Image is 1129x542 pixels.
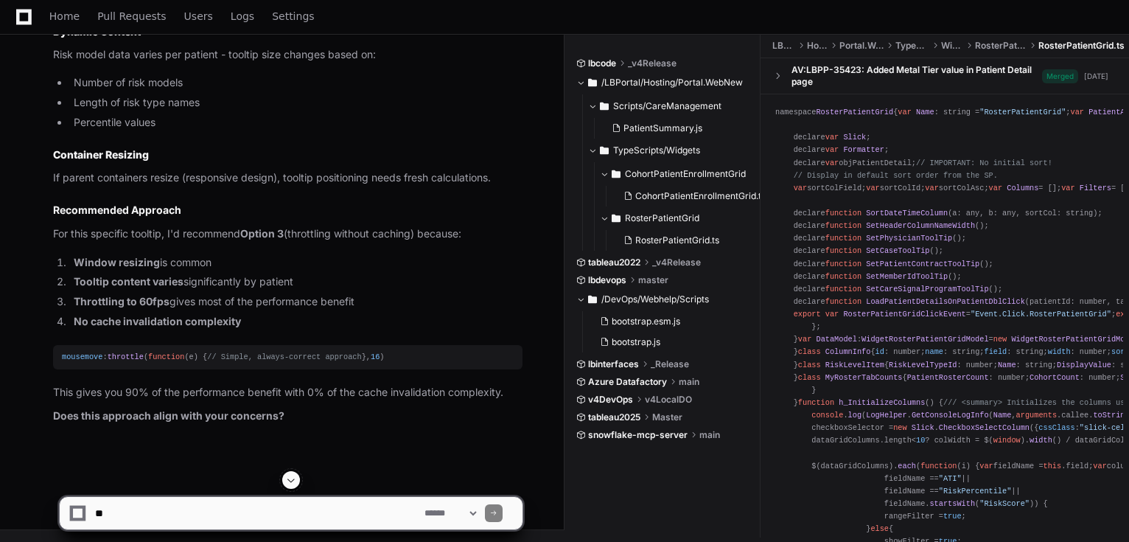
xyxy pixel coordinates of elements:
span: Formatter [843,146,884,155]
span: SetCareSignalProgramToolTip [866,285,988,293]
span: SetMemberIdToolTip [866,272,948,281]
span: // Simple, always-correct approach [207,352,361,361]
span: bootstrap.js [612,336,660,348]
span: SortDateTimeColumn [866,209,948,218]
span: var [979,462,993,470]
svg: Directory [600,142,609,159]
span: _v4Release [652,257,701,268]
span: lbcode [588,58,616,69]
span: var [989,184,1002,192]
span: function [825,209,861,218]
span: class [798,373,821,382]
strong: Option 3 [240,227,284,240]
span: v4DevOps [588,394,633,406]
button: /DevOps/Webhelp/Scripts [576,288,749,311]
span: DataModel [816,335,856,344]
strong: Container Resizing [53,148,149,161]
p: Risk model data varies per patient - tooltip size changes based on: [53,46,522,63]
span: var [825,133,839,142]
span: export [794,310,821,319]
span: RosterPatientGridClickEvent [843,310,965,319]
li: is common [69,254,522,271]
span: RiskLevelTypeId [889,361,957,369]
span: new [993,335,1007,344]
span: Slick [843,133,866,142]
span: _v4Release [628,58,677,69]
span: WidgetRosterPatientGridModel [861,335,989,344]
strong: No cache invalidation complexity [74,315,241,327]
span: RosterPatientGrid [625,212,699,224]
span: function [825,221,861,230]
span: LogHelper [866,411,906,420]
span: tableau2022 [588,257,640,268]
span: class [798,348,821,357]
span: SetHeaderColumnNameWidth [866,221,975,230]
span: h_InitializeColumns [839,398,925,407]
strong: Tooltip content varies [74,275,183,288]
span: function [920,462,957,470]
span: field [1066,462,1088,470]
svg: Directory [588,74,597,91]
span: CohortPatientEnrollmentGrid [625,168,746,180]
span: "RosterPatientGrid" [979,108,1066,117]
span: function [825,247,861,256]
span: LBPortal [772,40,795,52]
span: CheckboxSelectColumn [939,423,1030,432]
span: callee [1061,411,1088,420]
span: Merged [1042,69,1078,83]
button: PatientSummary.js [606,118,752,139]
span: lbinterfaces [588,358,639,370]
svg: Directory [600,97,609,115]
span: each [898,462,916,470]
span: var [866,184,879,192]
span: LoadPatientDetailsOnPatientDblClick [866,297,1025,306]
span: toString [1093,411,1129,420]
div: [DATE] [1084,71,1108,82]
span: var [825,159,839,167]
span: RosterPatientGrid [816,108,893,117]
span: function [798,398,834,407]
span: 10 [916,436,925,445]
button: RosterPatientGrid.ts [618,230,764,251]
span: width [1048,348,1071,357]
span: Name [998,361,1016,369]
span: Settings [272,12,314,21]
p: If parent containers resize (responsive design), tooltip positioning needs fresh calculations. [53,170,522,187]
span: /DevOps/Webhelp/Scripts [601,293,709,305]
span: RosterPatientGrid [975,40,1027,52]
span: function [825,234,861,243]
span: RosterPatientGrid.ts [1038,40,1125,52]
span: main [699,429,720,441]
span: function [825,272,861,281]
span: mousemove [62,352,102,361]
span: arguments [1016,411,1057,420]
span: e [189,352,194,361]
span: this [1044,462,1062,470]
span: name [925,348,943,357]
span: Hosting [807,40,828,52]
span: snowflake-mcp-server [588,429,688,441]
button: RosterPatientGrid [600,206,773,230]
span: // Display in default sort order from the SP. [794,171,998,180]
p: This gives you 90% of the performance benefit with 0% of the cache invalidation complexity. [53,384,522,401]
button: bootstrap.js [594,332,741,352]
div: : ( ( ) { }, ) [62,351,514,364]
strong: Window resizing [74,256,160,268]
span: var [825,310,839,319]
span: Filters [1080,184,1111,192]
button: /LBPortal/Hosting/Portal.WebNew [576,71,749,94]
h2: Recommended Approach [53,203,522,218]
span: var [798,335,811,344]
button: CohortPatientEnrollmentGrid [600,162,773,186]
span: 16 [371,352,380,361]
strong: Throttling to 60fps [74,295,169,308]
span: field [984,348,1007,357]
span: SetCaseToolTip [866,247,929,256]
span: i [962,462,966,470]
li: Length of risk type names [69,94,522,111]
span: Name [993,411,1012,420]
span: function [148,352,184,361]
span: ColumnInfo [825,348,871,357]
span: _Release [651,358,689,370]
span: function [825,297,861,306]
